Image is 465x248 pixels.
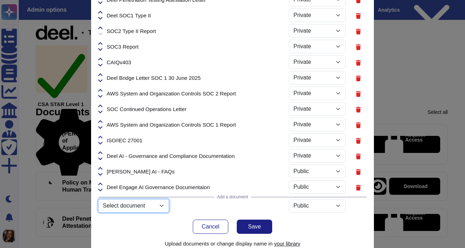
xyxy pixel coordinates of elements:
[107,91,236,96] span: AWS System and Organization Controls SOC 2 Report
[98,241,367,246] p: Upload documents or change display name in
[202,224,219,230] span: Cancel
[217,195,248,199] span: Add a document
[248,224,261,230] span: Save
[193,220,228,234] button: Cancel
[107,60,131,65] span: CAIQv403
[107,138,142,143] span: ISO/IEC 27001
[107,75,201,81] span: Deel Bridge Letter SOC 1 30 June 2025
[107,122,236,127] span: AWS System and Organization Controls SOC 1 Report
[237,220,272,234] button: Save
[274,241,300,247] a: your library
[107,44,139,49] span: SOC3 Report
[107,13,151,18] span: Deel SOC1 Type II
[107,106,186,112] span: SOC Continued Operations Letter
[107,184,210,190] span: Deel Engage AI Governance Documentaion
[107,28,156,34] span: SOC2 Type II Report
[107,153,235,159] span: Deel AI - Governance and Compliance Documentation
[107,169,175,174] span: [PERSON_NAME] AI - FAQs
